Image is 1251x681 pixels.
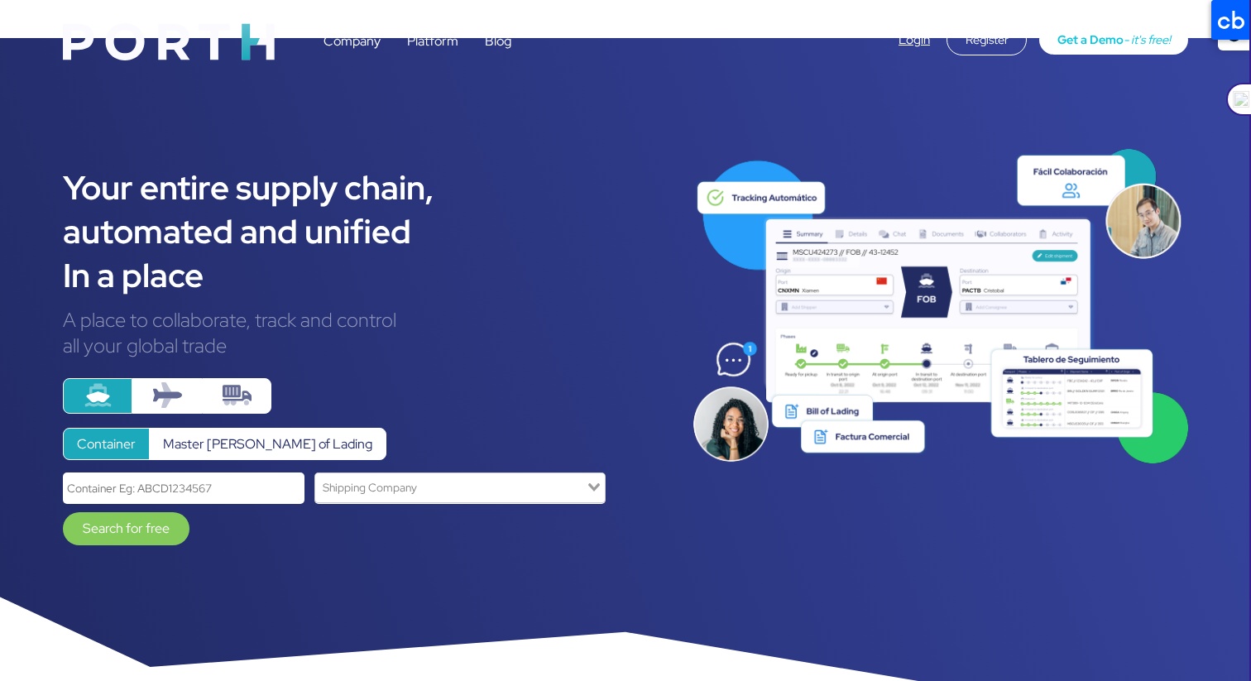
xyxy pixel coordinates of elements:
[63,209,411,253] font: automated and unified
[63,307,396,333] font: A place to collaborate, track and control
[485,32,511,50] a: Blog
[1039,25,1188,55] a: Get a Demo- it's free!
[317,477,584,499] input: Search for option
[223,381,252,410] img: truck-container.svg
[63,253,204,297] font: In a place
[324,32,381,50] a: Company
[314,472,606,503] div: Search for option
[1124,31,1171,47] font: - it's free!
[407,32,458,50] a: Platform
[77,435,136,453] font: Container
[153,381,182,410] img: plane.svg
[63,165,434,209] font: Your entire supply chain,
[163,435,372,453] font: Master [PERSON_NAME] of Lading
[899,31,930,48] a: Login
[1057,31,1124,47] font: Get a Demo
[63,333,227,358] font: all your global trade
[947,31,1027,48] a: Register
[84,381,113,410] img: ship.svg
[83,520,170,537] font: Search for free
[966,31,1009,47] font: Register
[63,472,304,503] input: Container Eg: ABCD1234567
